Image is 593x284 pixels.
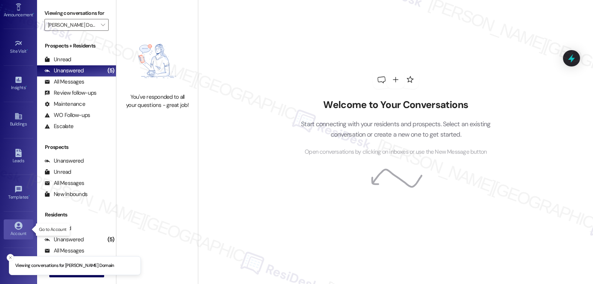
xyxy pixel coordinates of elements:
i:  [101,22,105,28]
div: Unanswered [44,67,84,75]
div: Prospects [37,143,116,151]
div: (5) [106,234,116,245]
span: • [27,48,28,53]
div: Unread [44,168,71,176]
div: Residents [37,211,116,219]
div: Prospects + Residents [37,42,116,50]
a: Leads [4,147,33,167]
div: WO Follow-ups [44,111,90,119]
label: Viewing conversations for [44,7,109,19]
a: Account [4,219,33,239]
a: Support [4,256,33,276]
div: All Messages [44,78,84,86]
h2: Welcome to Your Conversations [290,99,502,111]
p: Start connecting with your residents and prospects. Select an existing conversation or create a n... [290,119,502,140]
img: empty-state [125,33,190,89]
input: All communities [48,19,97,31]
button: Close toast [7,254,14,261]
div: Unanswered [44,236,84,244]
div: Maintenance [44,100,85,108]
div: Escalate [44,123,73,130]
a: Insights • [4,74,33,94]
span: Open conversations by clicking on inboxes or use the New Message button [305,147,487,157]
div: New Inbounds [44,190,87,198]
div: Unanswered [44,157,84,165]
span: • [26,84,27,89]
p: Go to Account [39,226,66,233]
div: All Messages [44,179,84,187]
div: You've responded to all your questions - great job! [125,93,190,109]
span: • [33,11,34,16]
div: Unread [44,56,71,63]
a: Buildings [4,110,33,130]
a: Site Visit • [4,37,33,57]
div: All Messages [44,247,84,255]
p: Viewing conversations for [PERSON_NAME] Domain [15,262,114,269]
div: Review follow-ups [44,89,96,97]
div: Unread [44,225,71,232]
span: • [29,193,30,199]
a: Templates • [4,183,33,203]
div: (5) [106,65,116,76]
